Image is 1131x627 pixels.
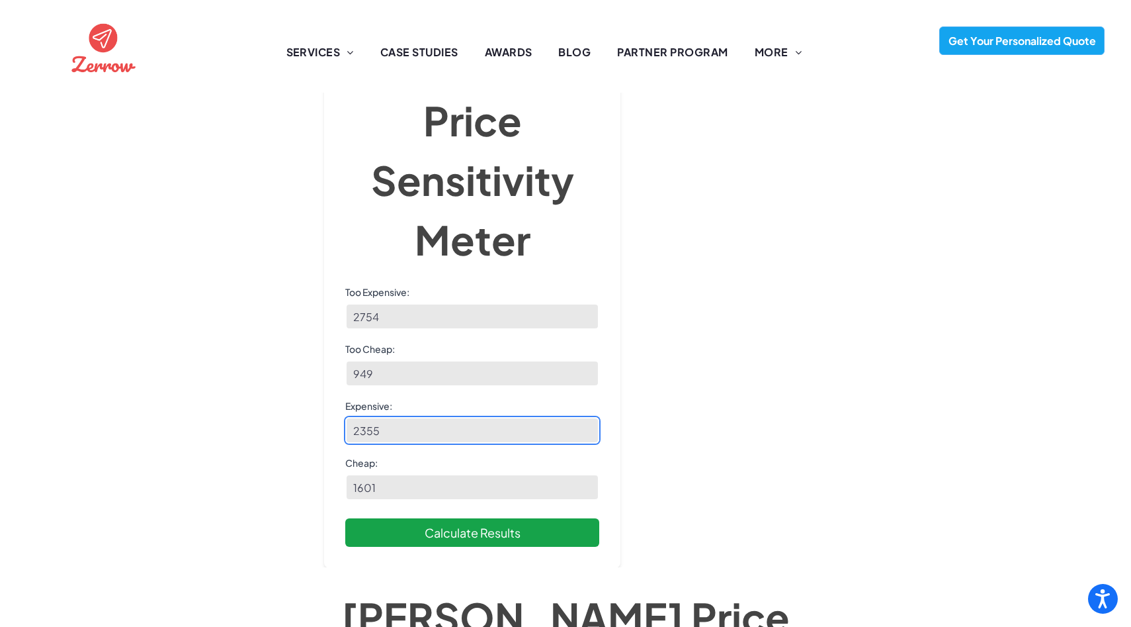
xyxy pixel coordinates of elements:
[345,285,599,299] label: Too Expensive:
[741,44,815,60] a: MORE
[68,12,139,83] img: the logo for zernow is a red circle with an airplane in it .
[273,44,367,60] a: SERVICES
[345,360,599,387] input: Enter amount
[944,27,1101,54] span: Get Your Personalized Quote
[345,399,599,412] label: Expensive:
[345,456,599,469] label: Cheap:
[345,417,599,444] input: Enter amount
[345,518,599,547] button: Calculate Results
[345,474,599,501] input: Enter amount
[345,91,599,269] h2: Price Sensitivity Meter
[345,342,599,356] label: Too Cheap:
[939,26,1105,55] a: Get Your Personalized Quote
[545,44,604,60] a: BLOG
[367,44,472,60] a: CASE STUDIES
[604,44,741,60] a: PARTNER PROGRAM
[472,44,546,60] a: AWARDS
[345,303,599,330] input: Enter amount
